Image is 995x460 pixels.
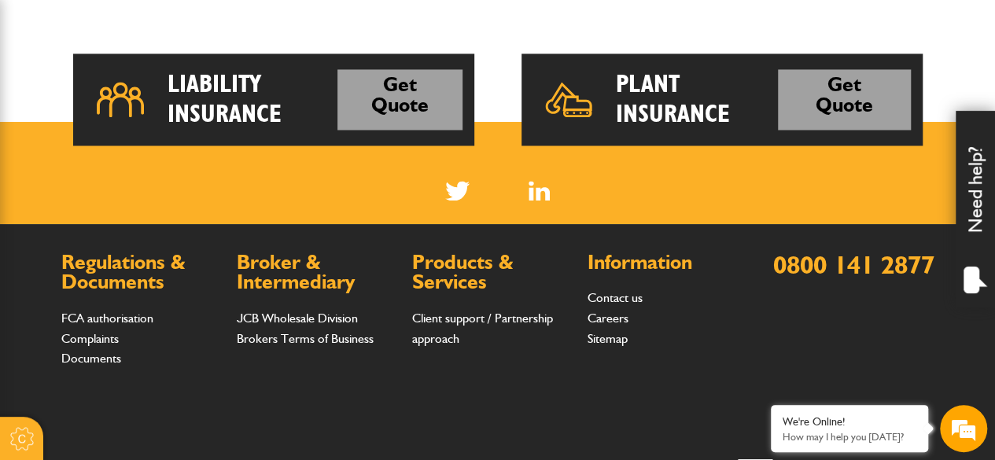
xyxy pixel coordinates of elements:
a: JCB Wholesale Division [237,310,358,325]
a: FCA authorisation [61,310,153,325]
a: Client support / Partnership approach [412,310,553,345]
img: Twitter [445,181,470,201]
h2: Liability Insurance [168,69,338,130]
h2: Plant Insurance [616,69,778,130]
a: Contact us [588,289,643,304]
p: How may I help you today? [783,431,916,443]
h2: Broker & Intermediary [237,252,396,292]
a: Documents [61,350,121,365]
a: Complaints [61,330,119,345]
img: Linked In [529,181,550,201]
a: Brokers Terms of Business [237,330,374,345]
div: We're Online! [783,415,916,429]
a: Get Quote [337,69,462,130]
h2: Information [588,252,747,272]
a: 0800 141 2877 [773,248,934,279]
a: LinkedIn [529,181,550,201]
div: Need help? [956,111,995,307]
h2: Products & Services [412,252,572,292]
a: Sitemap [588,330,628,345]
a: Careers [588,310,628,325]
h2: Regulations & Documents [61,252,221,292]
a: Get Quote [778,69,911,130]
